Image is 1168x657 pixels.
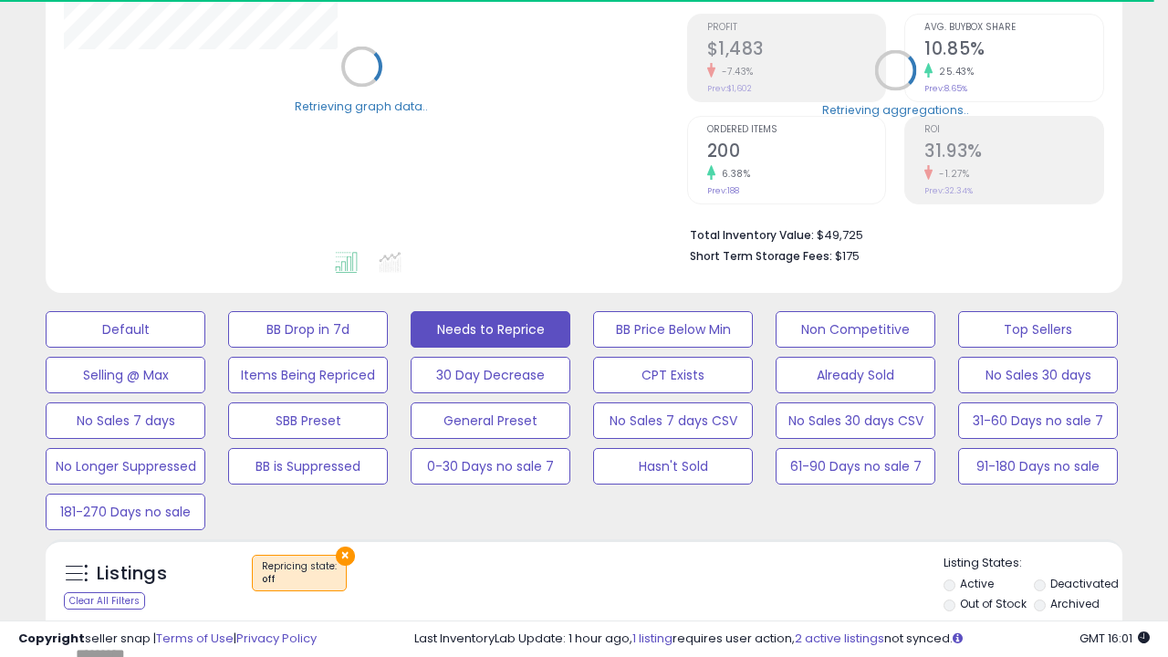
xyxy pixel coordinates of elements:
[18,630,85,647] strong: Copyright
[46,494,205,530] button: 181-270 Days no sale
[958,357,1118,393] button: No Sales 30 days
[958,311,1118,348] button: Top Sellers
[228,448,388,485] button: BB is Suppressed
[593,448,753,485] button: Hasn't Sold
[46,402,205,439] button: No Sales 7 days
[776,311,935,348] button: Non Competitive
[593,402,753,439] button: No Sales 7 days CSV
[411,402,570,439] button: General Preset
[776,402,935,439] button: No Sales 30 days CSV
[411,311,570,348] button: Needs to Reprice
[295,98,428,114] div: Retrieving graph data..
[228,402,388,439] button: SBB Preset
[18,631,317,648] div: seller snap | |
[228,311,388,348] button: BB Drop in 7d
[46,357,205,393] button: Selling @ Max
[593,357,753,393] button: CPT Exists
[46,448,205,485] button: No Longer Suppressed
[776,448,935,485] button: 61-90 Days no sale 7
[46,311,205,348] button: Default
[822,101,969,118] div: Retrieving aggregations..
[776,357,935,393] button: Already Sold
[411,448,570,485] button: 0-30 Days no sale 7
[958,448,1118,485] button: 91-180 Days no sale
[228,357,388,393] button: Items Being Repriced
[593,311,753,348] button: BB Price Below Min
[411,357,570,393] button: 30 Day Decrease
[958,402,1118,439] button: 31-60 Days no sale 7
